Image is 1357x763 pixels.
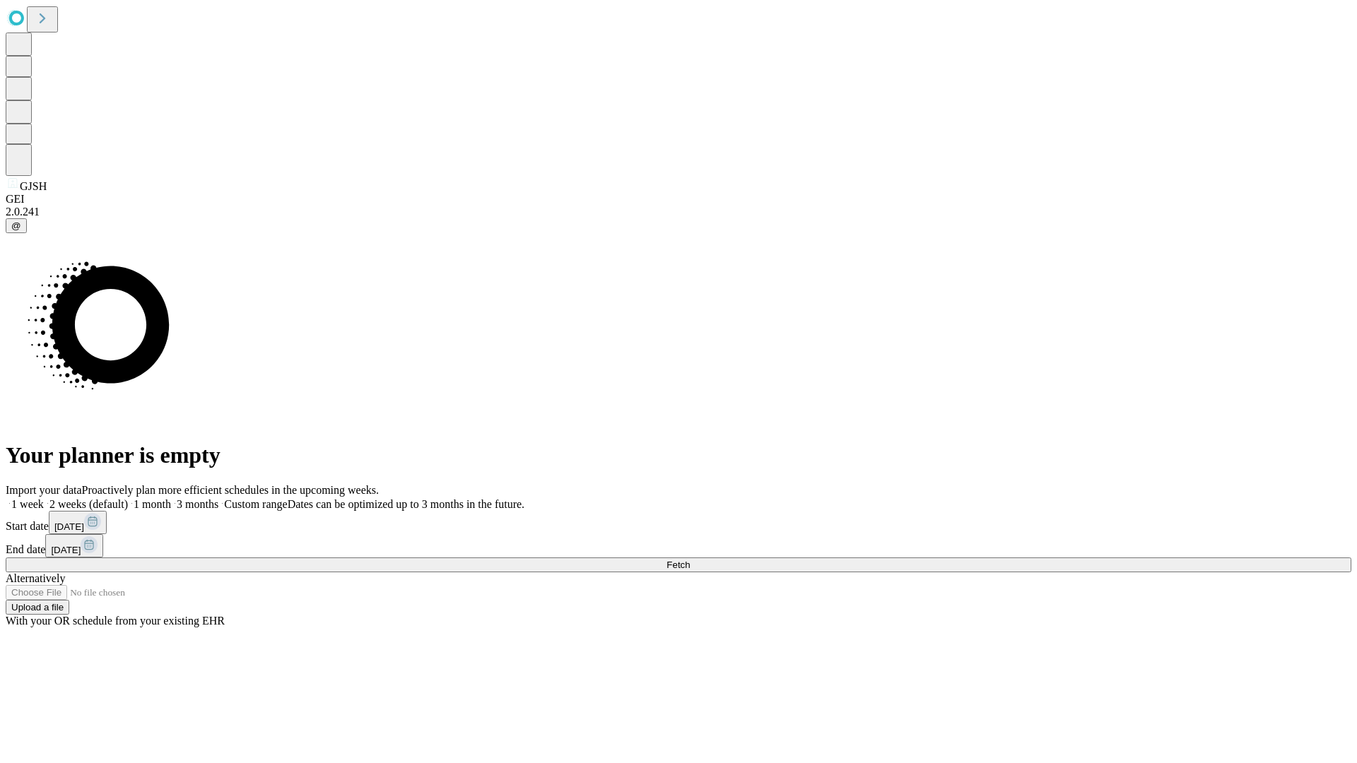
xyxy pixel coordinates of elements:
span: Fetch [666,560,690,570]
span: @ [11,220,21,231]
span: Import your data [6,484,82,496]
span: [DATE] [51,545,81,555]
button: [DATE] [49,511,107,534]
span: [DATE] [54,521,84,532]
button: Fetch [6,557,1351,572]
span: 1 month [134,498,171,510]
span: Dates can be optimized up to 3 months in the future. [288,498,524,510]
button: [DATE] [45,534,103,557]
div: GEI [6,193,1351,206]
span: Proactively plan more efficient schedules in the upcoming weeks. [82,484,379,496]
span: Custom range [224,498,287,510]
span: 3 months [177,498,218,510]
button: @ [6,218,27,233]
span: 1 week [11,498,44,510]
button: Upload a file [6,600,69,615]
h1: Your planner is empty [6,442,1351,468]
div: End date [6,534,1351,557]
span: With your OR schedule from your existing EHR [6,615,225,627]
span: 2 weeks (default) [49,498,128,510]
div: 2.0.241 [6,206,1351,218]
div: Start date [6,511,1351,534]
span: GJSH [20,180,47,192]
span: Alternatively [6,572,65,584]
